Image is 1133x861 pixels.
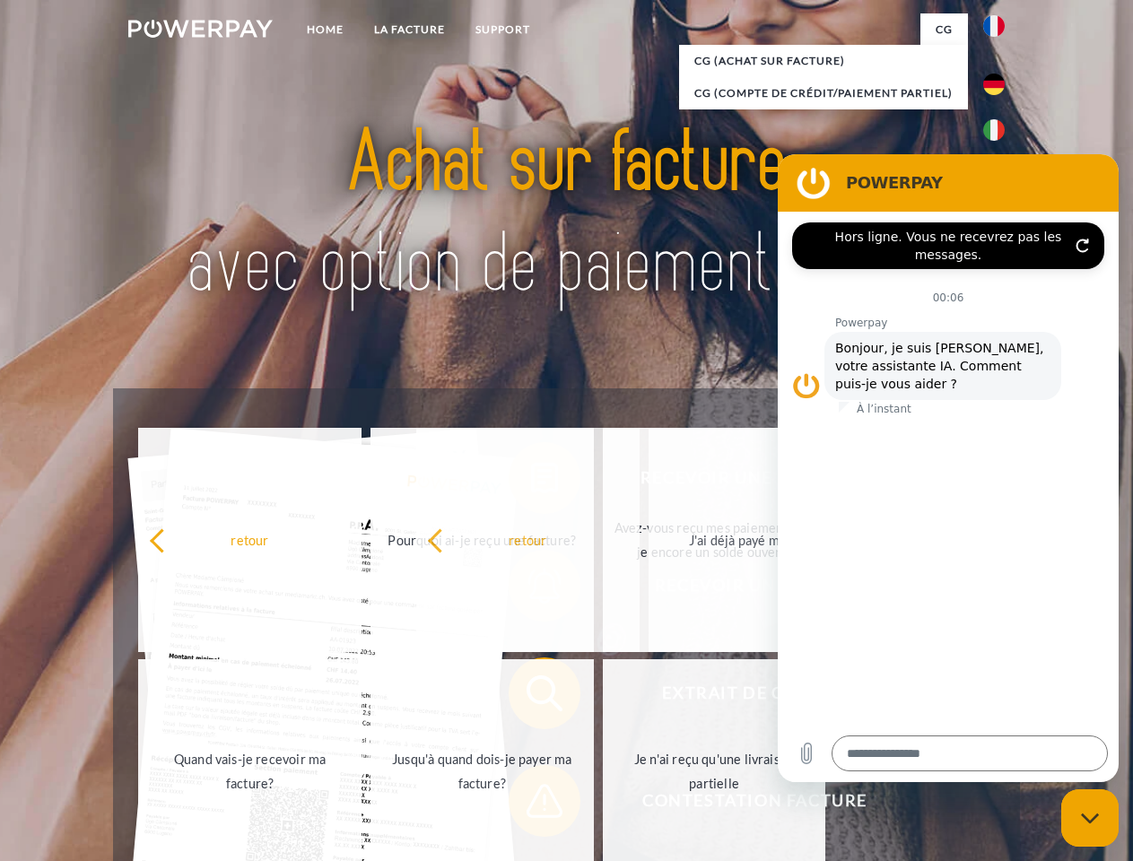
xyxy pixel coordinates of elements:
[171,86,962,344] img: title-powerpay_fr.svg
[149,747,351,796] div: Quand vais-je recevoir ma facture?
[679,77,968,109] a: CG (Compte de crédit/paiement partiel)
[460,13,545,46] a: Support
[679,45,968,77] a: CG (achat sur facture)
[983,119,1005,141] img: it
[983,74,1005,95] img: de
[359,13,460,46] a: LA FACTURE
[381,527,583,552] div: Pourquoi ai-je reçu une facture?
[427,527,629,552] div: retour
[983,15,1005,37] img: fr
[659,527,861,552] div: J'ai déjà payé ma facture
[149,527,351,552] div: retour
[292,13,359,46] a: Home
[1061,789,1119,847] iframe: Bouton de lancement de la fenêtre de messagerie, conversation en cours
[381,747,583,796] div: Jusqu'à quand dois-je payer ma facture?
[128,20,273,38] img: logo-powerpay-white.svg
[614,747,815,796] div: Je n'ai reçu qu'une livraison partielle
[920,13,968,46] a: CG
[778,154,1119,782] iframe: Fenêtre de messagerie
